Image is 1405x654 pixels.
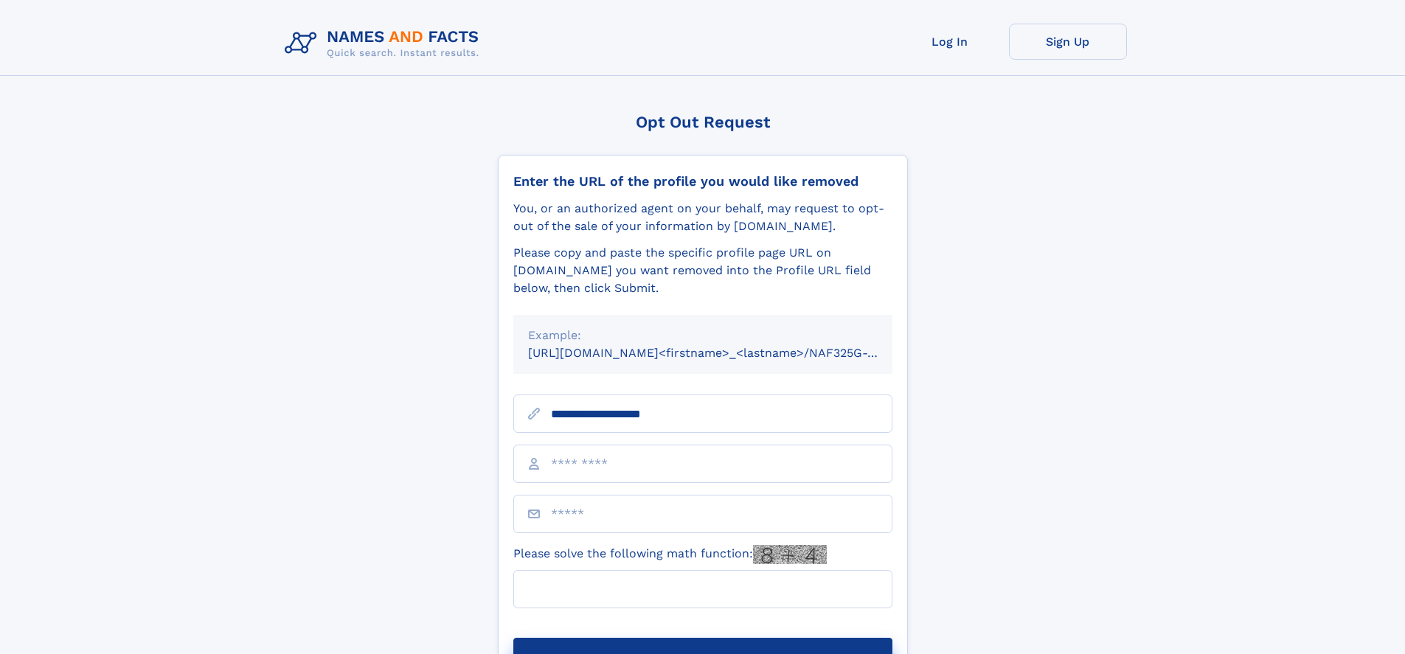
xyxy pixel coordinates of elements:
label: Please solve the following math function: [513,545,827,564]
div: Please copy and paste the specific profile page URL on [DOMAIN_NAME] you want removed into the Pr... [513,244,892,297]
img: Logo Names and Facts [279,24,491,63]
div: You, or an authorized agent on your behalf, may request to opt-out of the sale of your informatio... [513,200,892,235]
div: Enter the URL of the profile you would like removed [513,173,892,189]
div: Example: [528,327,878,344]
a: Sign Up [1009,24,1127,60]
small: [URL][DOMAIN_NAME]<firstname>_<lastname>/NAF325G-xxxxxxxx [528,346,920,360]
a: Log In [891,24,1009,60]
div: Opt Out Request [498,113,908,131]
